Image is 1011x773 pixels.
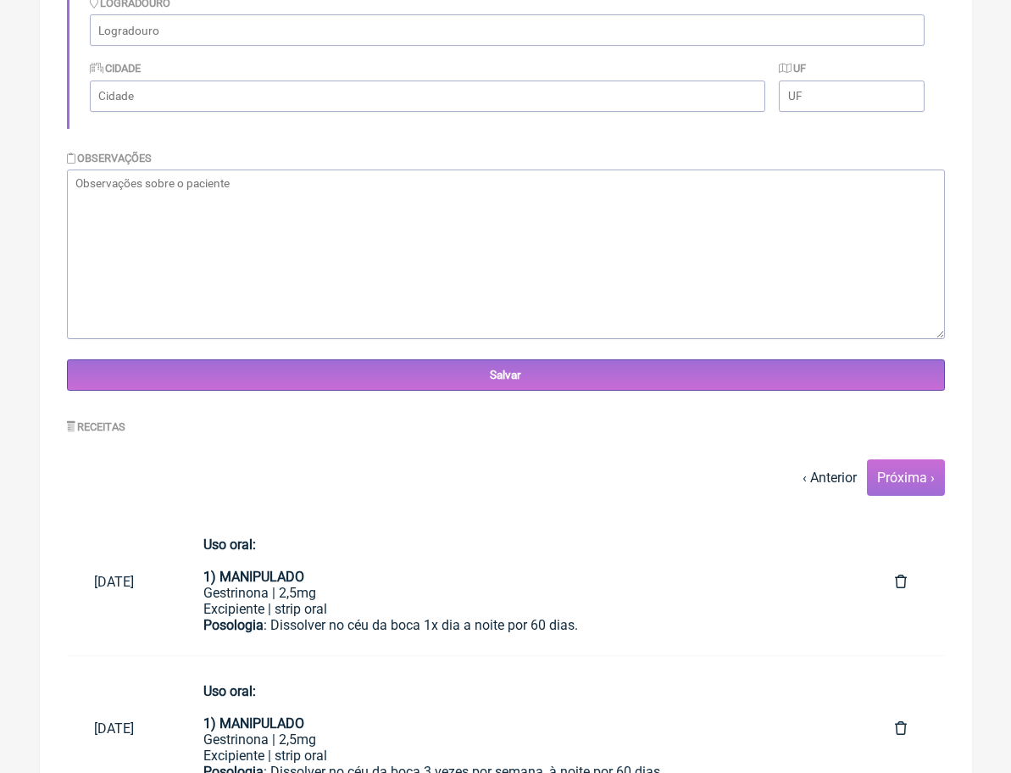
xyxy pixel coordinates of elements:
strong: Uso oral: [203,683,256,699]
input: Cidade [90,81,766,112]
a: Uso oral:1) MANIPULADOGestrinona | 2,5mgExcipiente | strip oralPosologia: Dissolver no céu da boc... [176,523,868,642]
strong: 1) MANIPULADO [203,715,304,731]
nav: pager [67,459,945,496]
div: Gestrinona | 2,5mg [203,731,841,748]
input: Salvar [67,359,945,391]
label: Cidade [90,62,142,75]
label: UF [779,62,806,75]
a: [DATE] [67,707,176,750]
div: Excipiente | strip oral [203,748,841,764]
strong: Posologia [203,617,264,633]
a: [DATE] [67,560,176,603]
label: Receitas [67,420,126,433]
a: ‹ Anterior [803,470,857,486]
div: : Dissolver no céu da boca 1x dia a noite por 60 dias. [203,617,841,649]
strong: 1) MANIPULADO [203,569,304,585]
label: Observações [67,152,153,164]
input: UF [779,81,924,112]
div: Gestrinona | 2,5mg [203,585,841,601]
strong: Uso oral: [203,537,256,553]
input: Logradouro [90,14,925,46]
a: Próxima › [877,470,935,486]
div: Excipiente | strip oral [203,601,841,617]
